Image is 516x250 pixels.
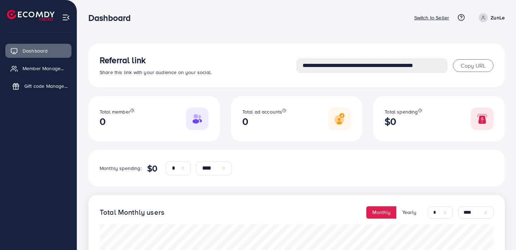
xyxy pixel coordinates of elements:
img: Responsive image [328,108,351,130]
img: menu [62,13,70,22]
span: Copy URL [461,62,486,69]
span: Share this link with your audience on your social. [100,69,212,76]
button: Copy URL [453,59,493,72]
a: Dashboard [5,44,72,58]
h2: 0 [100,116,134,127]
h4: Total Monthly users [100,208,164,217]
p: Switch to Seller [414,13,449,22]
a: ZunLe [476,13,505,22]
span: Gift code Management [24,83,68,90]
h2: $0 [385,116,422,127]
p: Monthly spending: [100,164,142,172]
h3: Dashboard [88,13,136,23]
span: Total spending [385,108,418,115]
span: Total ad accounts [242,108,282,115]
h2: 0 [242,116,286,127]
iframe: Chat [486,218,511,245]
img: logo [7,10,55,21]
img: Responsive image [471,108,493,130]
a: Member Management [5,61,72,75]
button: Yearly [396,206,422,219]
button: Monthly [366,206,397,219]
h3: Referral link [100,55,297,65]
img: Responsive image [186,108,209,130]
a: Gift code Management [5,79,72,93]
h4: $0 [147,163,157,173]
span: Total member [100,108,130,115]
span: Dashboard [23,47,48,54]
span: Member Management [23,65,66,72]
p: ZunLe [491,13,505,22]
